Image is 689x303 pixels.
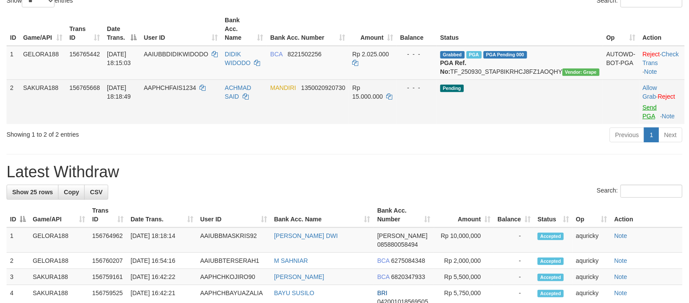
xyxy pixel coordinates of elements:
[639,79,685,124] td: ·
[562,69,600,76] span: Vendor URL: https://settle31.1velocity.biz
[494,253,534,269] td: -
[639,46,685,80] td: · ·
[483,51,527,59] span: PGA Pending
[391,257,425,264] span: Copy 6275084348 to clipboard
[66,12,103,46] th: Trans ID: activate to sort column ascending
[437,46,603,80] td: TF_250930_STAP8IKRHCJ8FZ1AOQHY
[89,203,127,227] th: Trans ID: activate to sort column ascending
[377,289,387,296] span: BRI
[144,84,196,91] span: AAPHCHFAIS1234
[267,12,349,46] th: Bank Acc. Number: activate to sort column ascending
[274,257,308,264] a: M SAHNIAR
[90,189,103,196] span: CSV
[197,269,271,285] td: AAPHCHKOJIRO90
[572,227,611,253] td: aquricky
[603,46,639,80] td: AUTOWD-BOT-PGA
[644,68,658,75] a: Note
[538,233,564,240] span: Accepted
[440,59,466,75] b: PGA Ref. No:
[440,51,465,59] span: Grabbed
[274,273,324,280] a: [PERSON_NAME]
[349,12,397,46] th: Amount: activate to sort column ascending
[437,12,603,46] th: Status
[58,185,85,200] a: Copy
[301,84,345,91] span: Copy 1350020920730 to clipboard
[274,289,314,296] a: BAYU SUSILO
[662,113,675,120] a: Note
[610,127,644,142] a: Previous
[20,79,66,124] td: SAKURA188
[572,269,611,285] td: aquricky
[572,253,611,269] td: aquricky
[538,290,564,297] span: Accepted
[538,274,564,281] span: Accepted
[434,253,494,269] td: Rp 2,000,000
[69,51,100,58] span: 156765442
[534,203,572,227] th: Status: activate to sort column ascending
[494,227,534,253] td: -
[434,203,494,227] th: Amount: activate to sort column ascending
[494,203,534,227] th: Balance: activate to sort column ascending
[127,269,197,285] td: [DATE] 16:42:22
[374,203,434,227] th: Bank Acc. Number: activate to sort column ascending
[572,203,611,227] th: Op: activate to sort column ascending
[107,84,131,100] span: [DATE] 18:18:49
[127,203,197,227] th: Date Trans.: activate to sort column ascending
[377,273,390,280] span: BCA
[89,269,127,285] td: 156759161
[7,127,281,139] div: Showing 1 to 2 of 2 entries
[271,51,283,58] span: BCA
[225,51,250,66] a: DIDIK WIDODO
[620,185,682,198] input: Search:
[197,253,271,269] td: AAIUBBTERSERAH1
[639,12,685,46] th: Action
[29,203,89,227] th: Game/API: activate to sort column ascending
[107,51,131,66] span: [DATE] 18:15:03
[7,203,29,227] th: ID: activate to sort column descending
[12,189,53,196] span: Show 25 rows
[614,232,627,239] a: Note
[353,84,383,100] span: Rp 15.000.000
[225,84,251,100] a: ACHMAD SAID
[197,203,271,227] th: User ID: activate to sort column ascending
[29,227,89,253] td: GELORA188
[197,227,271,253] td: AAIUBBMASKRIS92
[440,85,464,92] span: Pending
[643,51,660,58] a: Reject
[643,84,657,100] a: Allow Grab
[29,269,89,285] td: SAKURA188
[89,253,127,269] td: 156760207
[221,12,267,46] th: Bank Acc. Name: activate to sort column ascending
[288,51,322,58] span: Copy 8221502256 to clipboard
[7,12,20,46] th: ID
[597,185,682,198] label: Search:
[494,269,534,285] td: -
[64,189,79,196] span: Copy
[538,258,564,265] span: Accepted
[400,50,433,59] div: - - -
[644,127,659,142] a: 1
[103,12,140,46] th: Date Trans.: activate to sort column descending
[643,104,657,120] a: Send PGA
[377,257,390,264] span: BCA
[400,83,433,92] div: - - -
[89,227,127,253] td: 156764962
[614,273,627,280] a: Note
[611,203,682,227] th: Action
[274,232,338,239] a: [PERSON_NAME] DWI
[29,253,89,269] td: GELORA188
[69,84,100,91] span: 156765668
[127,253,197,269] td: [DATE] 16:54:16
[434,269,494,285] td: Rp 5,500,000
[658,93,675,100] a: Reject
[7,227,29,253] td: 1
[271,84,296,91] span: MANDIRI
[7,253,29,269] td: 2
[141,12,222,46] th: User ID: activate to sort column ascending
[614,257,627,264] a: Note
[7,46,20,80] td: 1
[7,163,682,181] h1: Latest Withdraw
[391,273,425,280] span: Copy 6820347933 to clipboard
[397,12,437,46] th: Balance
[20,12,66,46] th: Game/API: activate to sort column ascending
